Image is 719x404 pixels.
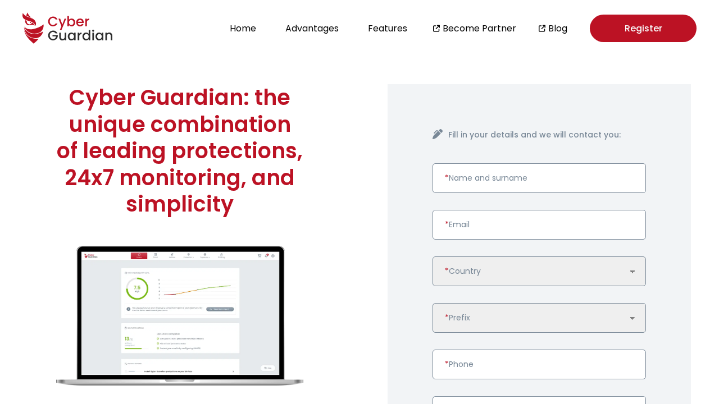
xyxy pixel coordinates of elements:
h4: Fill in your details and we will contact you: [448,129,646,141]
a: Become Partner [443,21,516,35]
button: Home [226,21,260,36]
img: cyberguardian-home [56,246,303,386]
h1: Cyber Guardian: the unique combination of leading protections, 24x7 monitoring, and simplicity [56,84,303,218]
button: Advantages [282,21,342,36]
a: Blog [548,21,567,35]
button: Features [365,21,411,36]
a: Register [590,15,697,42]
